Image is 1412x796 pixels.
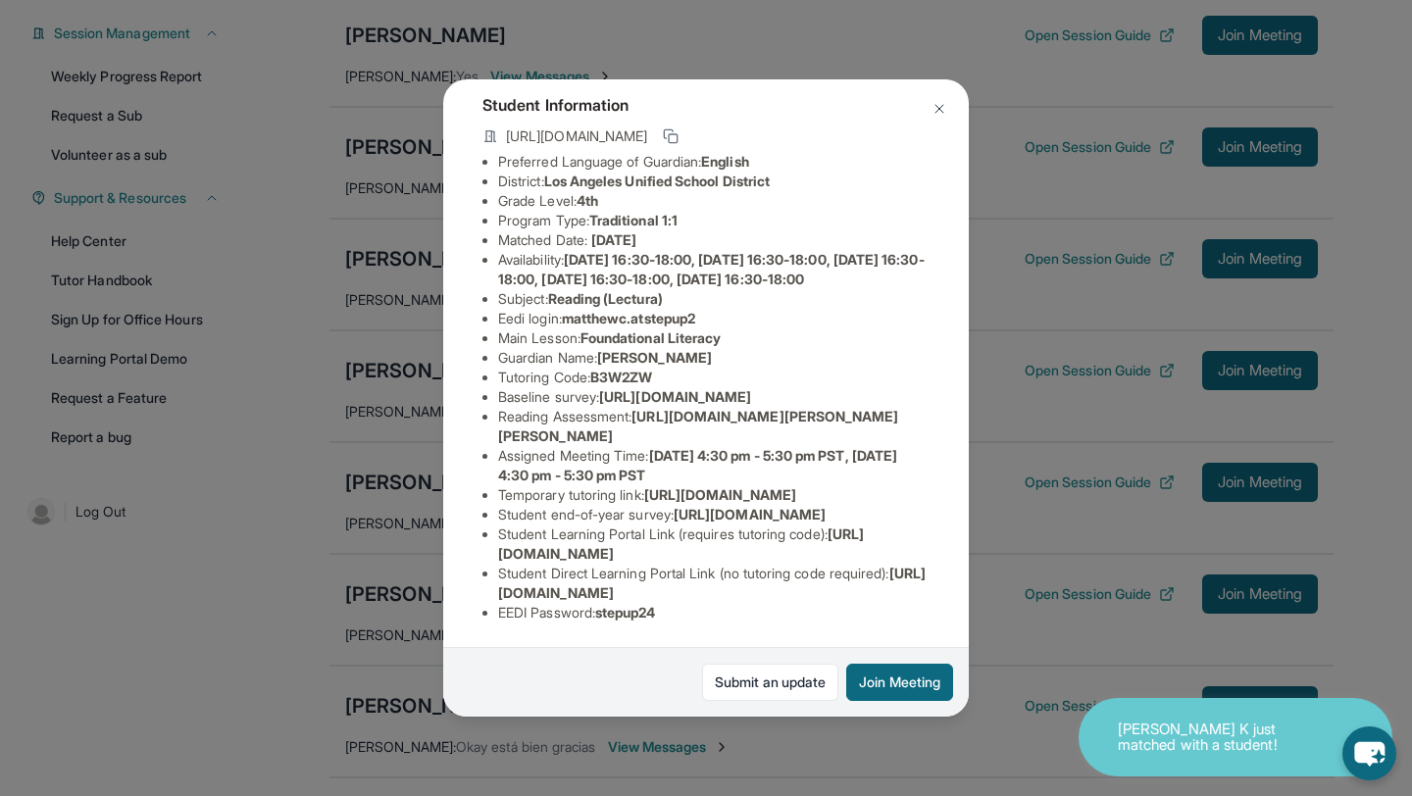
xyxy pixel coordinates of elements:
span: [URL][DOMAIN_NAME][PERSON_NAME][PERSON_NAME] [498,408,899,444]
li: Main Lesson : [498,328,930,348]
li: Subject : [498,289,930,309]
img: Close Icon [932,101,947,117]
span: [URL][DOMAIN_NAME] [674,506,826,522]
span: Foundational Literacy [580,329,721,346]
span: 4th [577,192,598,209]
li: Student end-of-year survey : [498,505,930,524]
li: Tutoring Code : [498,368,930,387]
span: [DATE] 4:30 pm - 5:30 pm PST, [DATE] 4:30 pm - 5:30 pm PST [498,447,897,483]
span: matthewc.atstepup2 [562,310,695,326]
li: Temporary tutoring link : [498,485,930,505]
span: B3W2ZW [590,369,652,385]
li: Student Learning Portal Link (requires tutoring code) : [498,524,930,564]
span: [URL][DOMAIN_NAME] [644,486,796,503]
li: Matched Date: [498,230,930,250]
span: English [701,153,749,170]
span: [DATE] 16:30-18:00, [DATE] 16:30-18:00, [DATE] 16:30-18:00, [DATE] 16:30-18:00, [DATE] 16:30-18:00 [498,251,925,287]
span: [DATE] [591,231,636,248]
button: Join Meeting [846,664,953,701]
span: Traditional 1:1 [589,212,678,228]
span: Los Angeles Unified School District [544,173,770,189]
span: [URL][DOMAIN_NAME] [506,126,647,146]
li: Baseline survey : [498,387,930,407]
span: stepup24 [595,604,656,621]
span: Reading (Lectura) [548,290,663,307]
p: [PERSON_NAME] K just matched with a student! [1118,721,1314,754]
span: [PERSON_NAME] [597,349,712,366]
li: District: [498,172,930,191]
li: EEDI Password : [498,603,930,622]
li: Reading Assessment : [498,407,930,446]
li: Preferred Language of Guardian: [498,152,930,172]
li: Grade Level: [498,191,930,211]
li: Student Direct Learning Portal Link (no tutoring code required) : [498,564,930,603]
li: Guardian Name : [498,348,930,368]
li: Assigned Meeting Time : [498,446,930,485]
li: Eedi login : [498,309,930,328]
li: Program Type: [498,211,930,230]
a: Submit an update [702,664,838,701]
h4: Student Information [482,93,930,117]
li: Availability: [498,250,930,289]
button: chat-button [1342,726,1396,780]
span: [URL][DOMAIN_NAME] [599,388,751,405]
button: Copy link [659,124,682,148]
